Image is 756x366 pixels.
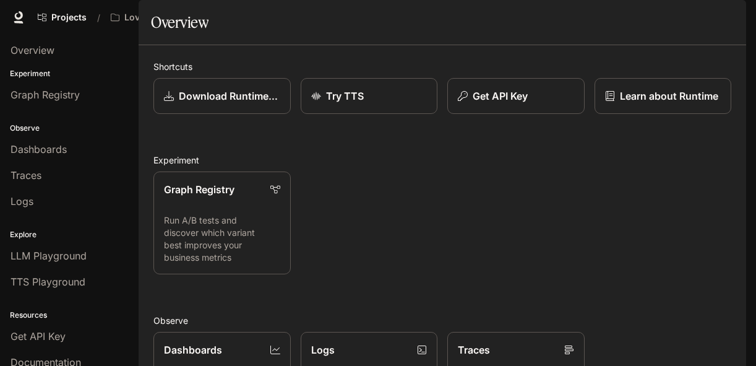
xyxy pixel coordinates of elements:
[311,342,335,357] p: Logs
[164,342,222,357] p: Dashboards
[179,89,280,103] p: Download Runtime SDK
[326,89,364,103] p: Try TTS
[32,5,92,30] a: Go to projects
[105,5,205,30] button: Open workspace menu
[153,78,291,114] a: Download Runtime SDK
[595,78,732,114] a: Learn about Runtime
[153,60,731,73] h2: Shortcuts
[151,10,208,35] h1: Overview
[473,89,528,103] p: Get API Key
[51,12,87,23] span: Projects
[620,89,718,103] p: Learn about Runtime
[153,172,291,274] a: Graph RegistryRun A/B tests and discover which variant best improves your business metrics
[164,182,234,197] p: Graph Registry
[92,11,105,24] div: /
[164,214,280,264] p: Run A/B tests and discover which variant best improves your business metrics
[153,154,731,167] h2: Experiment
[458,342,490,357] p: Traces
[124,12,186,23] p: Love Bird Cam
[301,78,438,114] a: Try TTS
[447,78,585,114] button: Get API Key
[153,314,731,327] h2: Observe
